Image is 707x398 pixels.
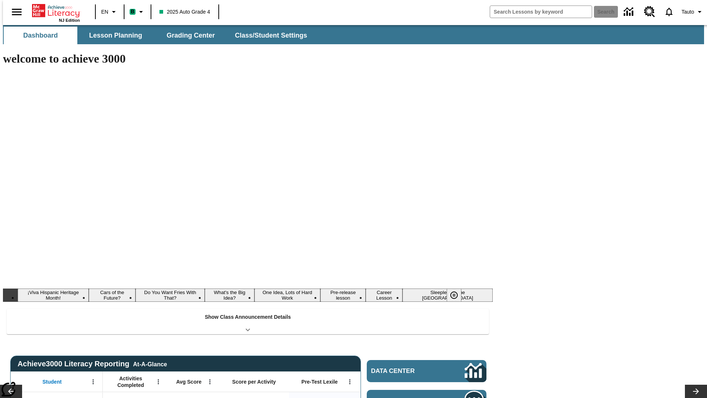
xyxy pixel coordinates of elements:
button: Slide 3 Do You Want Fries With That? [136,289,205,302]
span: Student [42,378,61,385]
div: Pause [447,289,469,302]
button: Slide 1 ¡Viva Hispanic Heritage Month! [18,289,89,302]
input: search field [490,6,592,18]
span: Achieve3000 Literacy Reporting [18,360,167,368]
a: Data Center [367,360,486,382]
button: Class/Student Settings [229,27,313,44]
a: Resource Center, Will open in new tab [640,2,659,22]
a: Home [32,3,80,18]
button: Slide 6 Pre-release lesson [320,289,366,302]
button: Open side menu [6,1,28,23]
button: Open Menu [88,376,99,387]
a: Data Center [619,2,640,22]
span: EN [101,8,108,16]
button: Open Menu [204,376,215,387]
div: At-A-Glance [133,360,167,368]
p: Show Class Announcement Details [205,313,291,321]
button: Dashboard [4,27,77,44]
button: Profile/Settings [679,5,707,18]
button: Open Menu [153,376,164,387]
button: Pause [447,289,461,302]
span: 2025 Auto Grade 4 [159,8,210,16]
span: NJ Edition [59,18,80,22]
span: Tauto [682,8,694,16]
a: Notifications [659,2,679,21]
button: Slide 5 One Idea, Lots of Hard Work [254,289,321,302]
span: Score per Activity [232,378,276,385]
button: Slide 2 Cars of the Future? [89,289,136,302]
span: Activities Completed [106,375,155,388]
button: Grading Center [154,27,228,44]
div: Home [32,3,80,22]
div: Show Class Announcement Details [7,309,489,334]
span: Avg Score [176,378,201,385]
button: Slide 7 Career Lesson [366,289,402,302]
button: Lesson Planning [79,27,152,44]
button: Boost Class color is mint green. Change class color [127,5,148,18]
span: B [131,7,134,16]
button: Lesson carousel, Next [685,385,707,398]
button: Open Menu [344,376,355,387]
button: Slide 8 Sleepless in the Animal Kingdom [402,289,493,302]
span: Data Center [371,367,440,375]
button: Language: EN, Select a language [98,5,122,18]
div: SubNavbar [3,25,704,44]
span: Pre-Test Lexile [302,378,338,385]
h1: welcome to achieve 3000 [3,52,493,66]
div: SubNavbar [3,27,314,44]
button: Slide 4 What's the Big Idea? [205,289,254,302]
